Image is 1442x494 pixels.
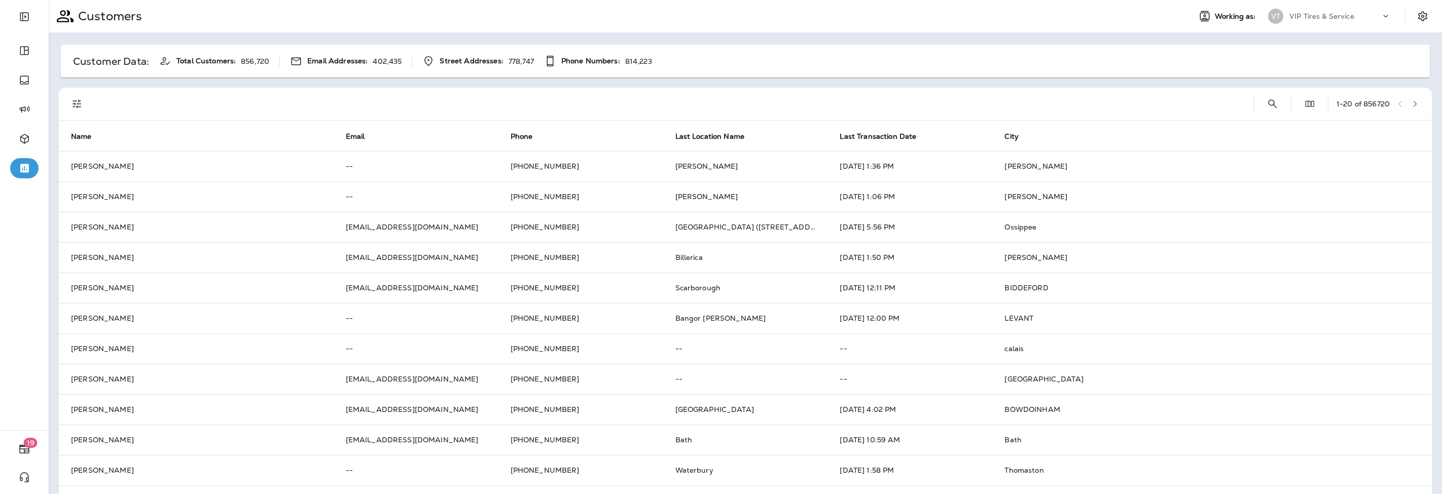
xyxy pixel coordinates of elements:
[675,132,758,141] span: Last Location Name
[675,345,816,353] p: --
[498,364,663,394] td: [PHONE_NUMBER]
[992,242,1432,273] td: [PERSON_NAME]
[675,253,703,262] span: Billerica
[511,132,546,141] span: Phone
[74,9,142,24] p: Customers
[827,425,992,455] td: [DATE] 10:59 AM
[59,242,334,273] td: [PERSON_NAME]
[59,273,334,303] td: [PERSON_NAME]
[1004,132,1032,141] span: City
[498,212,663,242] td: [PHONE_NUMBER]
[1263,94,1283,114] button: Search Customers
[625,57,652,65] p: 814,223
[827,212,992,242] td: [DATE] 5:56 PM
[346,466,486,474] p: --
[346,345,486,353] p: --
[827,151,992,181] td: [DATE] 1:36 PM
[346,193,486,201] p: --
[334,394,498,425] td: [EMAIL_ADDRESS][DOMAIN_NAME]
[10,439,39,459] button: 19
[440,57,503,65] span: Street Addresses:
[1414,7,1432,25] button: Settings
[59,303,334,333] td: [PERSON_NAME]
[1337,100,1390,108] div: 1 - 20 of 856720
[307,57,368,65] span: Email Addresses:
[59,364,334,394] td: [PERSON_NAME]
[346,314,486,322] p: --
[334,425,498,455] td: [EMAIL_ADDRESS][DOMAIN_NAME]
[827,455,992,485] td: [DATE] 1:58 PM
[498,394,663,425] td: [PHONE_NUMBER]
[498,455,663,485] td: [PHONE_NUMBER]
[675,283,721,292] span: Scarborough
[59,333,334,364] td: [PERSON_NAME]
[840,132,929,141] span: Last Transaction Date
[675,435,693,444] span: Bath
[24,438,38,448] span: 19
[334,242,498,273] td: [EMAIL_ADDRESS][DOMAIN_NAME]
[992,303,1432,333] td: LEVANT
[827,242,992,273] td: [DATE] 1:50 PM
[59,151,334,181] td: [PERSON_NAME]
[675,162,738,171] span: [PERSON_NAME]
[992,212,1432,242] td: Ossippee
[176,57,236,65] span: Total Customers:
[827,303,992,333] td: [DATE] 12:00 PM
[67,94,87,114] button: Filters
[498,303,663,333] td: [PHONE_NUMBER]
[498,425,663,455] td: [PHONE_NUMBER]
[675,132,745,141] span: Last Location Name
[992,364,1432,394] td: [GEOGRAPHIC_DATA]
[1300,94,1320,114] button: Edit Fields
[59,425,334,455] td: [PERSON_NAME]
[675,405,754,414] span: [GEOGRAPHIC_DATA]
[498,181,663,212] td: [PHONE_NUMBER]
[827,273,992,303] td: [DATE] 12:11 PM
[992,273,1432,303] td: BIDDEFORD
[73,57,149,65] p: Customer Data:
[334,273,498,303] td: [EMAIL_ADDRESS][DOMAIN_NAME]
[334,364,498,394] td: [EMAIL_ADDRESS][DOMAIN_NAME]
[840,375,980,383] p: --
[346,132,378,141] span: Email
[992,425,1432,455] td: Bath
[346,162,486,170] p: --
[675,192,738,201] span: [PERSON_NAME]
[675,314,766,323] span: Bangor [PERSON_NAME]
[498,273,663,303] td: [PHONE_NUMBER]
[10,7,39,27] button: Expand Sidebar
[346,132,365,141] span: Email
[1215,12,1258,21] span: Working as:
[59,394,334,425] td: [PERSON_NAME]
[992,455,1432,485] td: Thomaston
[675,222,835,232] span: [GEOGRAPHIC_DATA] ([STREET_ADDRESS])
[992,151,1432,181] td: [PERSON_NAME]
[71,132,92,141] span: Name
[71,132,105,141] span: Name
[498,242,663,273] td: [PHONE_NUMBER]
[498,333,663,364] td: [PHONE_NUMBER]
[59,181,334,212] td: [PERSON_NAME]
[1004,132,1019,141] span: City
[827,394,992,425] td: [DATE] 4:02 PM
[1289,12,1354,20] p: VIP Tires & Service
[561,57,620,65] span: Phone Numbers:
[675,375,816,383] p: --
[509,57,534,65] p: 778,747
[827,181,992,212] td: [DATE] 1:06 PM
[840,345,980,353] p: --
[840,132,916,141] span: Last Transaction Date
[59,455,334,485] td: [PERSON_NAME]
[992,333,1432,364] td: calais
[498,151,663,181] td: [PHONE_NUMBER]
[59,212,334,242] td: [PERSON_NAME]
[241,57,269,65] p: 856,720
[1268,9,1283,24] div: VT
[373,57,402,65] p: 402,435
[992,181,1432,212] td: [PERSON_NAME]
[992,394,1432,425] td: BOWDOINHAM
[511,132,533,141] span: Phone
[675,466,713,475] span: Waterbury
[334,212,498,242] td: [EMAIL_ADDRESS][DOMAIN_NAME]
